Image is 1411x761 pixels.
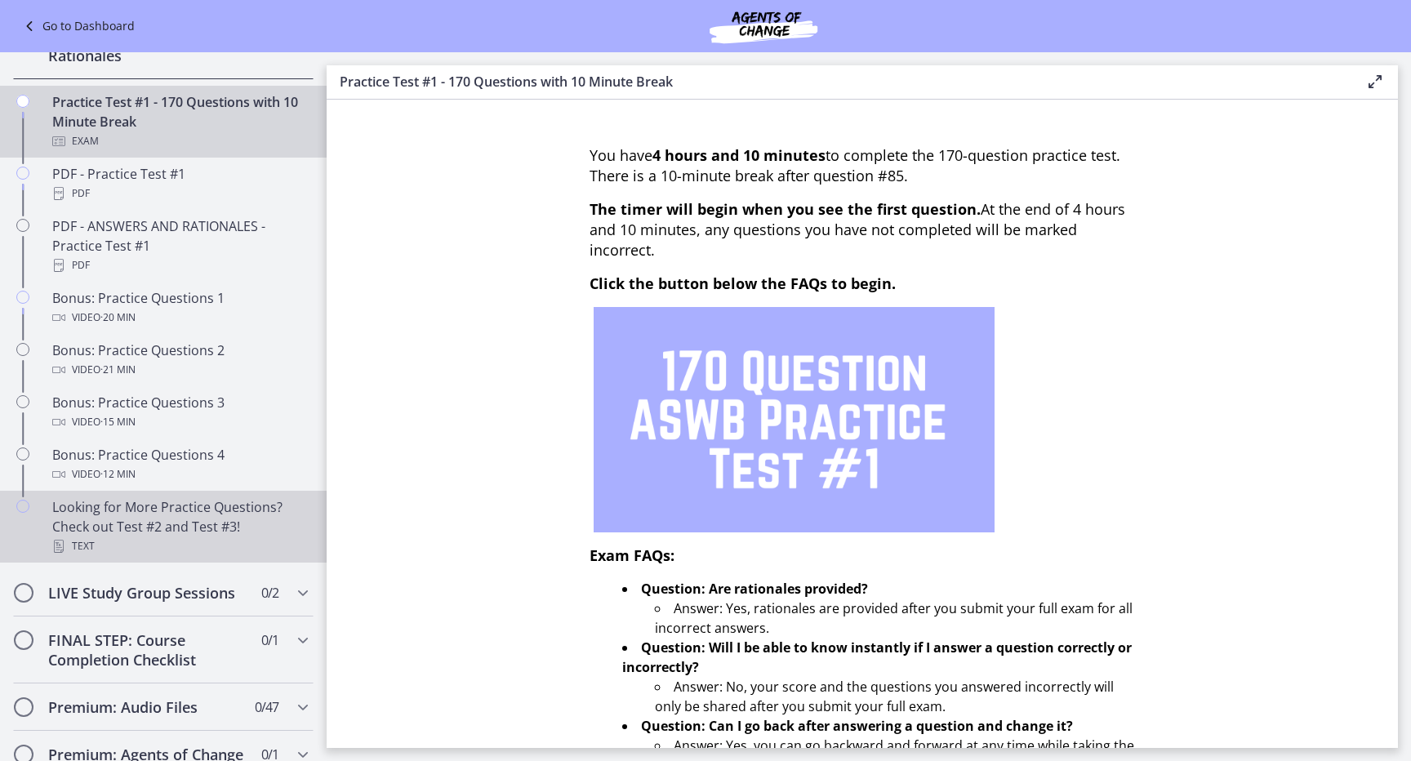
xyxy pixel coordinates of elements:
[52,256,307,275] div: PDF
[52,360,307,380] div: Video
[20,16,135,36] a: Go to Dashboard
[665,7,861,46] img: Agents of Change
[100,360,136,380] span: · 21 min
[590,274,896,293] span: Click the button below the FAQs to begin.
[100,308,136,327] span: · 20 min
[261,630,278,650] span: 0 / 1
[52,308,307,327] div: Video
[655,599,1135,638] li: Answer: Yes, rationales are provided after you submit your full exam for all incorrect answers.
[590,199,1125,260] span: At the end of 4 hours and 10 minutes, any questions you have not completed will be marked incorrect.
[590,145,1120,185] span: You have to complete the 170-question practice test. There is a 10-minute break after question #85.
[590,199,981,219] span: The timer will begin when you see the first question.
[52,393,307,432] div: Bonus: Practice Questions 3
[641,580,868,598] strong: Question: Are rationales provided?
[52,164,307,203] div: PDF - Practice Test #1
[48,630,247,670] h2: FINAL STEP: Course Completion Checklist
[590,545,674,565] span: Exam FAQs:
[340,72,1339,91] h3: Practice Test #1 - 170 Questions with 10 Minute Break
[255,697,278,717] span: 0 / 47
[52,497,307,556] div: Looking for More Practice Questions? Check out Test #2 and Test #3!
[100,465,136,484] span: · 12 min
[52,412,307,432] div: Video
[655,677,1135,716] li: Answer: No, your score and the questions you answered incorrectly will only be shared after you s...
[52,288,307,327] div: Bonus: Practice Questions 1
[48,697,247,717] h2: Premium: Audio Files
[594,307,995,532] img: 1.png
[52,131,307,151] div: Exam
[52,92,307,151] div: Practice Test #1 - 170 Questions with 10 Minute Break
[52,184,307,203] div: PDF
[622,639,1132,676] strong: Question: Will I be able to know instantly if I answer a question correctly or incorrectly?
[52,216,307,275] div: PDF - ANSWERS AND RATIONALES - Practice Test #1
[652,145,826,165] strong: 4 hours and 10 minutes
[261,583,278,603] span: 0 / 2
[100,412,136,432] span: · 15 min
[52,445,307,484] div: Bonus: Practice Questions 4
[52,536,307,556] div: Text
[641,717,1073,735] strong: Question: Can I go back after answering a question and change it?
[52,465,307,484] div: Video
[52,340,307,380] div: Bonus: Practice Questions 2
[48,583,247,603] h2: LIVE Study Group Sessions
